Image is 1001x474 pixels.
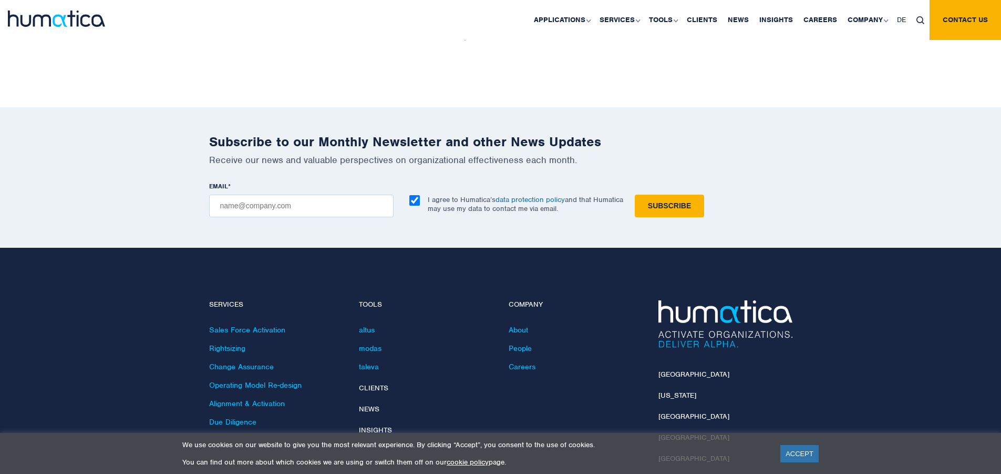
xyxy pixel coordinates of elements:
[658,412,729,421] a: [GEOGRAPHIC_DATA]
[209,134,792,150] h2: Subscribe to our Monthly Newsletter and other News Updates
[359,344,381,353] a: modas
[359,405,379,414] a: News
[209,195,394,217] input: name@company.com
[209,154,792,166] p: Receive our news and valuable perspectives on organizational effectiveness each month.
[496,195,565,204] a: data protection policy
[8,11,105,27] img: logo
[658,300,792,348] img: Humatica
[209,380,302,390] a: Operating Model Re-design
[209,417,256,427] a: Due Diligence
[209,399,285,408] a: Alignment & Activation
[916,16,924,24] img: search_icon
[509,300,643,309] h4: Company
[509,362,535,371] a: Careers
[182,458,767,467] p: You can find out more about which cookies we are using or switch them off on our page.
[509,344,532,353] a: People
[209,182,228,190] span: EMAIL
[780,445,819,462] a: ACCEPT
[359,426,392,435] a: Insights
[897,15,906,24] span: DE
[182,440,767,449] p: We use cookies on our website to give you the most relevant experience. By clicking “Accept”, you...
[209,325,285,335] a: Sales Force Activation
[447,458,489,467] a: cookie policy
[209,362,274,371] a: Change Assurance
[658,370,729,379] a: [GEOGRAPHIC_DATA]
[209,344,245,353] a: Rightsizing
[359,325,375,335] a: altus
[428,195,623,213] p: I agree to Humatica’s and that Humatica may use my data to contact me via email.
[359,384,388,392] a: Clients
[658,391,696,400] a: [US_STATE]
[409,195,420,206] input: I agree to Humatica’sdata protection policyand that Humatica may use my data to contact me via em...
[359,362,379,371] a: taleva
[209,300,343,309] h4: Services
[359,300,493,309] h4: Tools
[635,195,704,217] input: Subscribe
[509,325,528,335] a: About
